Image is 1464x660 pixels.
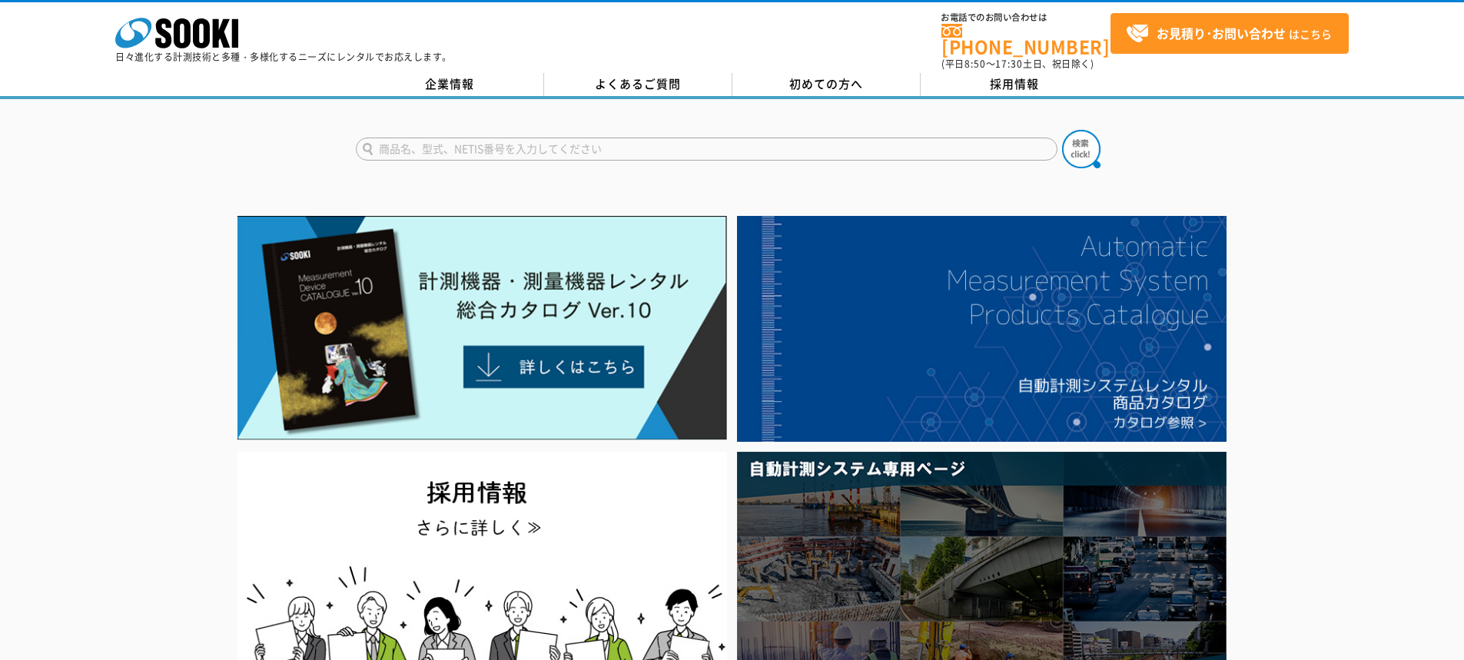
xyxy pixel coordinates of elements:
[115,52,452,61] p: 日々進化する計測技術と多種・多様化するニーズにレンタルでお応えします。
[941,13,1110,22] span: お電話でのお問い合わせは
[732,73,921,96] a: 初めての方へ
[237,216,727,440] img: Catalog Ver10
[995,57,1023,71] span: 17:30
[921,73,1109,96] a: 採用情報
[789,75,863,92] span: 初めての方へ
[356,138,1057,161] input: 商品名、型式、NETIS番号を入力してください
[544,73,732,96] a: よくあるご質問
[1110,13,1349,54] a: お見積り･お問い合わせはこちら
[737,216,1227,442] img: 自動計測システムカタログ
[1157,24,1286,42] strong: お見積り･お問い合わせ
[1126,22,1332,45] span: はこちら
[941,24,1110,55] a: [PHONE_NUMBER]
[964,57,986,71] span: 8:50
[941,57,1094,71] span: (平日 ～ 土日、祝日除く)
[1062,130,1100,168] img: btn_search.png
[356,73,544,96] a: 企業情報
